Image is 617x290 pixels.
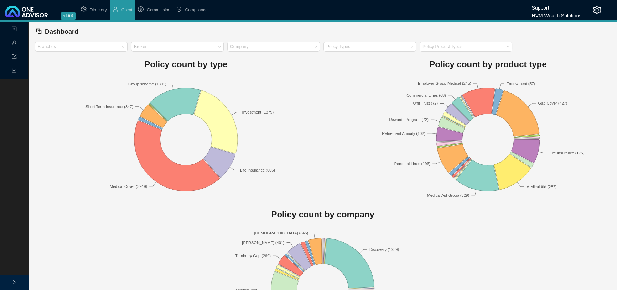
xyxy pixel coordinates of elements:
[242,241,284,245] text: [PERSON_NAME] (401)
[394,162,430,166] text: Personal Lines (196)
[427,193,469,197] text: Medical Aid Group (329)
[413,101,438,106] text: Unit Trust (72)
[45,28,78,35] span: Dashboard
[36,28,42,35] span: block
[12,65,17,78] span: line-chart
[406,93,446,97] text: Commercial Lines (68)
[121,7,133,12] span: Client
[81,6,87,12] span: setting
[12,23,17,36] span: profile
[147,7,170,12] span: Commission
[242,110,274,115] text: Investment (1879)
[369,248,399,252] text: Discovery (1939)
[593,6,601,14] span: setting
[35,207,611,222] h1: Policy count by company
[113,6,118,12] span: user
[110,184,147,189] text: Medical Cover (3249)
[90,7,107,12] span: Directory
[61,12,76,20] span: v1.9.9
[240,168,275,172] text: Life Insurance (666)
[85,105,133,109] text: Short Term Insurance (347)
[176,6,182,12] span: safety
[128,82,166,86] text: Group scheme (1301)
[532,10,581,17] div: HVM Wealth Solutions
[12,280,16,284] span: right
[526,185,556,189] text: Medical Aid (282)
[506,81,535,86] text: Endowment (57)
[389,117,428,122] text: Rewards Program (72)
[418,81,471,85] text: Employer Group Medical (245)
[138,6,144,12] span: dollar
[538,101,567,105] text: Gap Cover (427)
[35,57,337,72] h1: Policy count by type
[235,254,271,258] text: Turnberry Gap (269)
[5,6,48,17] img: 2df55531c6924b55f21c4cf5d4484680-logo-light.svg
[185,7,207,12] span: Compliance
[549,151,584,155] text: Life Insurance (175)
[12,51,17,64] span: import
[254,231,308,235] text: [DEMOGRAPHIC_DATA] (345)
[382,131,425,136] text: Retirement Annuity (102)
[12,37,17,50] span: user
[532,2,581,10] div: Support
